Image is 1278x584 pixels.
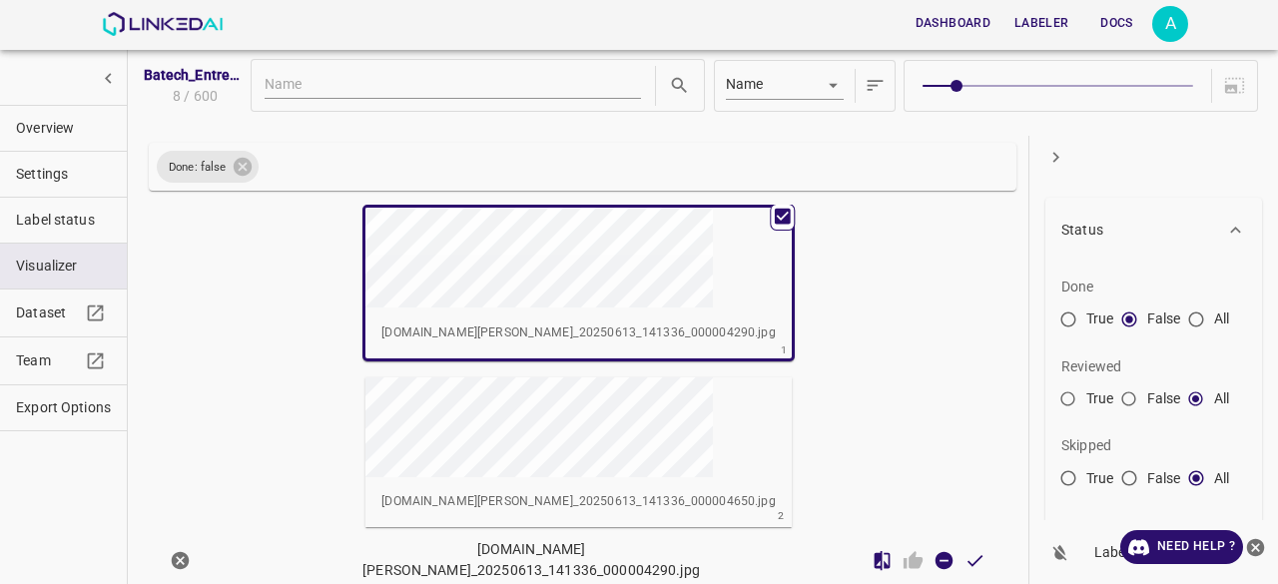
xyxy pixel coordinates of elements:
button: show more [90,60,127,97]
button: search [664,70,695,101]
div: Name [726,73,844,99]
span: Team [16,350,80,371]
button: Done Image [959,545,990,576]
a: Dashboard [904,3,1002,44]
span: 2 [778,507,784,524]
p: [DOMAIN_NAME][PERSON_NAME]_20250613_141336_000004290.jpg [381,324,775,342]
div: Done: false [157,151,259,183]
a: Docs [1080,3,1152,44]
span: Batech_Entrega2_02 [144,65,244,86]
a: Need Help ? [1120,530,1243,564]
button: Skip Image [929,545,959,576]
button: Labeler [1006,7,1076,40]
p: [DOMAIN_NAME][PERSON_NAME]_20250613_141336_000004650.jpg [381,493,775,511]
div: A [1152,6,1188,42]
span: Label status [16,210,111,231]
span: Export Options [16,397,111,418]
span: 1 [781,341,787,358]
button: Docs [1084,7,1148,40]
img: LinkedAI [102,12,223,36]
input: Name [265,73,641,99]
button: sort [860,65,891,107]
span: Settings [16,164,111,185]
button: doggis-leon.ddns.net_20250613_141336_000004650.jpg[DOMAIN_NAME][PERSON_NAME]_20250613_141336_0000... [365,377,791,527]
button: Compare Image [867,545,898,576]
span: Overview [16,118,111,139]
button: Open settings [1152,6,1188,42]
button: close-help [1243,530,1268,564]
span: 8 / 600 [169,86,218,107]
span: Dataset [16,302,80,323]
a: Labeler [1002,3,1080,44]
p: [DOMAIN_NAME][PERSON_NAME]_20250613_141336_000004290.jpg [324,539,738,581]
span: Done: false [157,159,238,176]
button: doggis-leon.ddns.net_20250613_141336_000004290.jpg[DOMAIN_NAME][PERSON_NAME]_20250613_141336_0000... [365,208,791,357]
button: Dashboard [908,7,998,40]
span: Visualizer [16,256,111,277]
